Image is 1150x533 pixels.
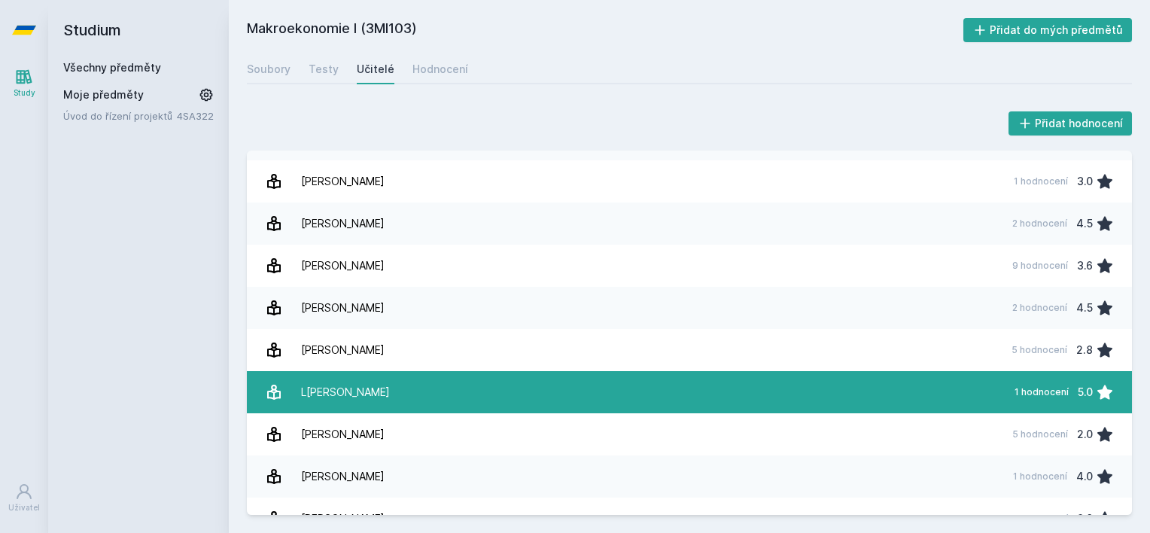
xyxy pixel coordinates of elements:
[63,87,144,102] span: Moje předměty
[1015,386,1069,398] div: 1 hodnocení
[1076,461,1093,492] div: 4.0
[177,110,214,122] a: 4SA322
[357,62,394,77] div: Učitelé
[1078,377,1093,407] div: 5.0
[1014,175,1068,187] div: 1 hodnocení
[1012,218,1067,230] div: 2 hodnocení
[1012,428,1068,440] div: 5 hodnocení
[301,166,385,196] div: [PERSON_NAME]
[63,61,161,74] a: Všechny předměty
[301,377,390,407] div: L[PERSON_NAME]
[1077,419,1093,449] div: 2.0
[1013,471,1067,483] div: 1 hodnocení
[301,419,385,449] div: [PERSON_NAME]
[1077,166,1093,196] div: 3.0
[14,87,35,99] div: Study
[412,54,468,84] a: Hodnocení
[309,54,339,84] a: Testy
[3,60,45,106] a: Study
[309,62,339,77] div: Testy
[1076,293,1093,323] div: 4.5
[247,160,1132,203] a: [PERSON_NAME] 1 hodnocení 3.0
[301,293,385,323] div: [PERSON_NAME]
[301,251,385,281] div: [PERSON_NAME]
[412,62,468,77] div: Hodnocení
[357,54,394,84] a: Učitelé
[1076,335,1093,365] div: 2.8
[247,18,963,42] h2: Makroekonomie I (3MI103)
[247,245,1132,287] a: [PERSON_NAME] 9 hodnocení 3.6
[1012,302,1067,314] div: 2 hodnocení
[247,371,1132,413] a: L[PERSON_NAME] 1 hodnocení 5.0
[301,461,385,492] div: [PERSON_NAME]
[963,18,1133,42] button: Přidat do mých předmětů
[247,413,1132,455] a: [PERSON_NAME] 5 hodnocení 2.0
[247,329,1132,371] a: [PERSON_NAME] 5 hodnocení 2.8
[301,335,385,365] div: [PERSON_NAME]
[247,203,1132,245] a: [PERSON_NAME] 2 hodnocení 4.5
[3,475,45,521] a: Uživatel
[1012,344,1067,356] div: 5 hodnocení
[247,455,1132,498] a: [PERSON_NAME] 1 hodnocení 4.0
[1009,111,1133,136] button: Přidat hodnocení
[1077,251,1093,281] div: 3.6
[301,209,385,239] div: [PERSON_NAME]
[247,54,291,84] a: Soubory
[63,108,177,123] a: Úvod do řízení projektů
[8,502,40,513] div: Uživatel
[247,287,1132,329] a: [PERSON_NAME] 2 hodnocení 4.5
[1076,209,1093,239] div: 4.5
[247,62,291,77] div: Soubory
[1012,513,1068,525] div: 3 hodnocení
[1012,260,1068,272] div: 9 hodnocení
